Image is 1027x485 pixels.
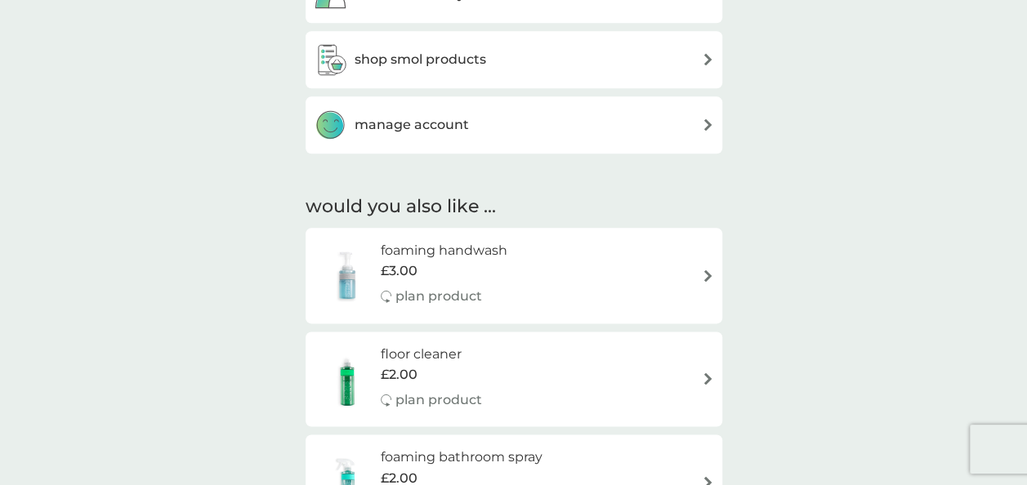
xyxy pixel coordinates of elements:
[381,260,417,282] span: £3.00
[381,447,543,468] h6: foaming bathroom spray
[381,240,507,261] h6: foaming handwash
[314,350,381,407] img: floor cleaner
[381,364,417,385] span: £2.00
[702,269,714,282] img: arrow right
[702,372,714,385] img: arrow right
[702,53,714,65] img: arrow right
[381,344,482,365] h6: floor cleaner
[395,389,482,411] p: plan product
[395,286,482,307] p: plan product
[306,194,722,220] h2: would you also like ...
[702,118,714,131] img: arrow right
[314,247,381,304] img: foaming handwash
[355,114,469,136] h3: manage account
[355,49,486,70] h3: shop smol products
